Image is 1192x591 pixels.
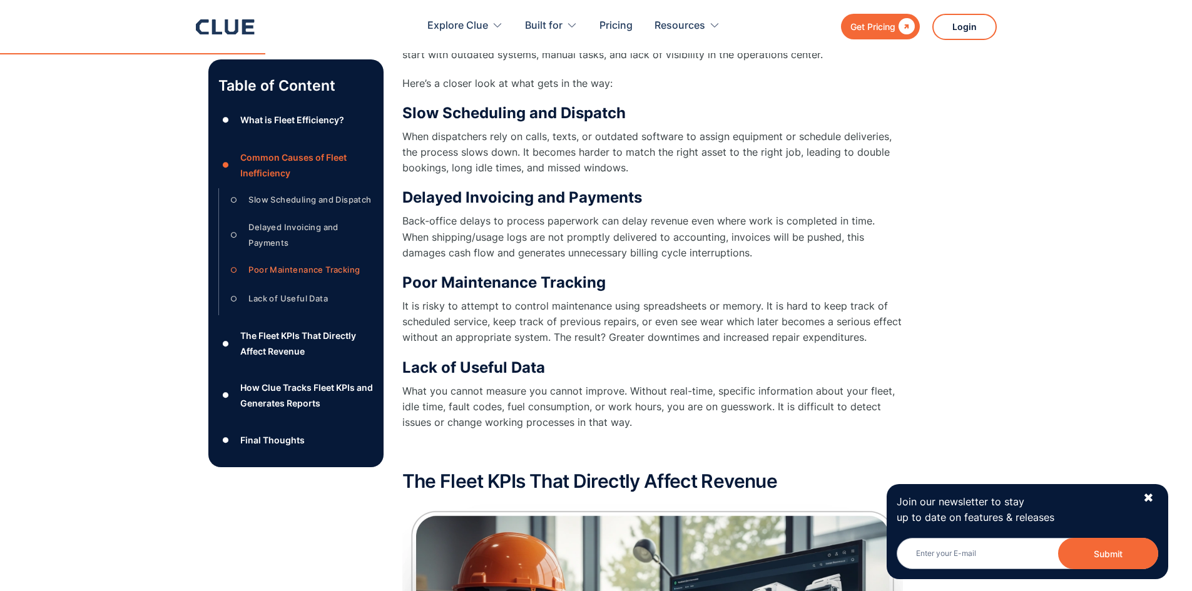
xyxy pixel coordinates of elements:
[227,220,374,251] a: ○Delayed Invoicing and Payments
[218,111,233,129] div: ●
[218,380,374,411] a: ●How Clue Tracks Fleet KPIs and Generates Reports
[402,471,903,492] h2: The Fleet KPIs That Directly Affect Revenue
[599,6,633,46] a: Pricing
[227,290,374,308] a: ○Lack of Useful Data
[227,290,242,308] div: ○
[402,129,903,176] p: When dispatchers rely on calls, texts, or outdated software to assign equipment or schedule deliv...
[932,14,997,40] a: Login
[248,262,360,278] div: Poor Maintenance Tracking
[218,386,233,405] div: ●
[218,76,374,96] p: Table of Content
[1058,538,1158,569] button: Submit
[240,328,373,359] div: The Fleet KPIs That Directly Affect Revenue
[218,111,374,129] a: ●What is Fleet Efficiency?
[248,220,373,251] div: Delayed Invoicing and Payments
[218,149,374,181] a: ●Common Causes of Fleet Inefficiency
[227,191,374,210] a: ○Slow Scheduling and Dispatch
[227,226,242,245] div: ○
[402,188,903,207] h3: Delayed Invoicing and Payments
[240,149,373,181] div: Common Causes of Fleet Inefficiency
[248,291,328,306] div: Lack of Useful Data
[402,104,903,123] h3: Slow Scheduling and Dispatch
[895,19,915,34] div: 
[655,6,720,46] div: Resources
[402,298,903,346] p: It is risky to attempt to control maintenance using spreadsheets or memory. It is hard to keep tr...
[525,6,563,46] div: Built for
[402,76,903,91] p: Here’s a closer look at what gets in the way:
[841,14,920,39] a: Get Pricing
[655,6,705,46] div: Resources
[850,19,895,34] div: Get Pricing
[218,431,374,450] a: ●Final Thoughts
[427,6,503,46] div: Explore Clue
[218,156,233,174] div: ●
[218,431,233,450] div: ●
[897,494,1132,525] p: Join our newsletter to stay up to date on features & releases
[218,335,233,353] div: ●
[248,192,371,208] div: Slow Scheduling and Dispatch
[525,6,578,46] div: Built for
[227,261,374,280] a: ○Poor Maintenance Tracking
[402,383,903,431] p: What you cannot measure you cannot improve. Without real-time, specific information about your fl...
[227,191,242,210] div: ○
[240,380,373,411] div: How Clue Tracks Fleet KPIs and Generates Reports
[240,112,344,128] div: What is Fleet Efficiency?
[218,328,374,359] a: ●The Fleet KPIs That Directly Affect Revenue
[402,358,903,377] h3: Lack of Useful Data
[402,443,903,458] p: ‍
[402,273,903,292] h3: Poor Maintenance Tracking
[402,213,903,261] p: Back-office delays to process paperwork can delay revenue even where work is completed in time. W...
[427,6,488,46] div: Explore Clue
[227,261,242,280] div: ○
[1143,490,1154,506] div: ✖
[240,432,305,448] div: Final Thoughts
[897,538,1158,569] input: Enter your E-mail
